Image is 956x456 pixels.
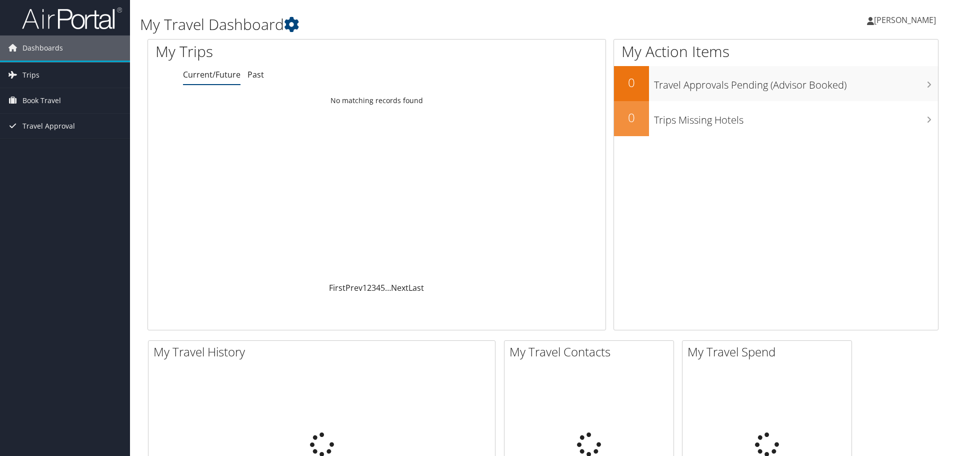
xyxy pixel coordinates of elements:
h2: My Travel Contacts [509,343,673,360]
h1: My Action Items [614,41,938,62]
a: Current/Future [183,69,240,80]
span: [PERSON_NAME] [874,15,936,26]
a: [PERSON_NAME] [867,5,946,35]
h3: Trips Missing Hotels [654,108,938,127]
span: Book Travel [22,88,61,113]
h1: My Travel Dashboard [140,14,677,35]
a: 4 [376,282,380,293]
td: No matching records found [148,92,605,110]
a: 0Trips Missing Hotels [614,101,938,136]
span: Travel Approval [22,114,75,139]
a: Past [247,69,264,80]
a: 1 [362,282,367,293]
span: Dashboards [22,36,63,61]
h2: My Travel Spend [687,343,851,360]
a: 3 [371,282,376,293]
h1: My Trips [155,41,407,62]
a: 0Travel Approvals Pending (Advisor Booked) [614,66,938,101]
a: 2 [367,282,371,293]
span: Trips [22,63,39,88]
h3: Travel Approvals Pending (Advisor Booked) [654,73,938,92]
img: airportal-logo.png [22,7,122,30]
h2: 0 [614,109,649,126]
a: Last [408,282,424,293]
a: Prev [345,282,362,293]
span: … [385,282,391,293]
a: First [329,282,345,293]
a: Next [391,282,408,293]
a: 5 [380,282,385,293]
h2: My Travel History [153,343,495,360]
h2: 0 [614,74,649,91]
